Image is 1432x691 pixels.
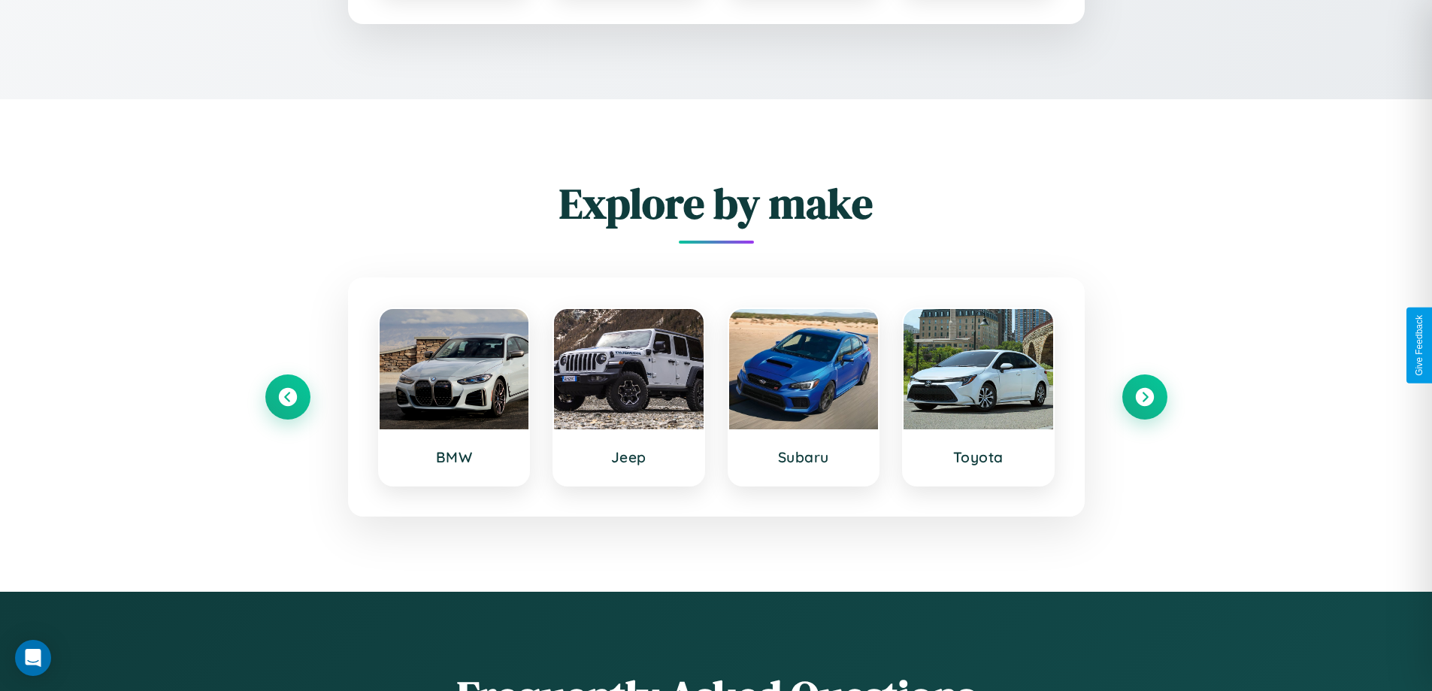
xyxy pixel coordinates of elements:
div: Open Intercom Messenger [15,640,51,676]
div: Give Feedback [1414,315,1424,376]
h3: Subaru [744,448,864,466]
h3: Jeep [569,448,689,466]
h3: Toyota [919,448,1038,466]
h3: BMW [395,448,514,466]
h2: Explore by make [265,174,1167,232]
